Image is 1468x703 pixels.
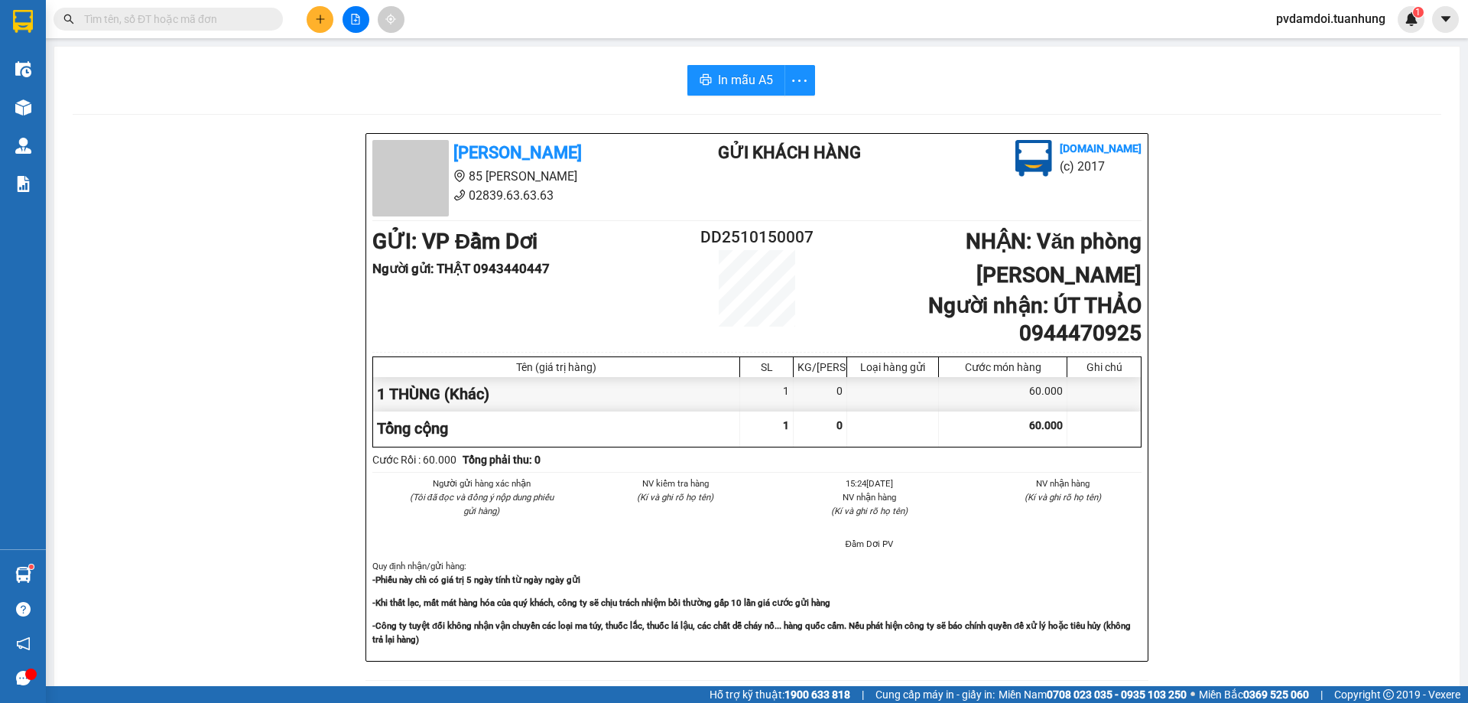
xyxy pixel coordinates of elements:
div: Quy định nhận/gửi hàng : [372,559,1142,646]
span: Cung cấp máy in - giấy in: [875,686,995,703]
img: warehouse-icon [15,567,31,583]
div: Cước Rồi : 60.000 [372,451,456,468]
button: file-add [343,6,369,33]
div: Ghi chú [1071,361,1137,373]
div: Tên (giá trị hàng) [377,361,736,373]
button: more [784,65,815,96]
span: file-add [350,14,361,24]
li: (c) 2017 [1060,157,1142,176]
span: copyright [1383,689,1394,700]
div: SL [744,361,789,373]
strong: 0369 525 060 [1243,688,1309,701]
span: caret-down [1439,12,1453,26]
li: Đầm Dơi PV [791,537,948,551]
span: more [785,71,814,90]
span: | [862,686,864,703]
div: 1 THÙNG (Khác) [373,377,740,412]
i: (Kí và ghi rõ họ tên) [831,506,908,516]
span: plus [315,14,326,24]
b: Tổng phải thu: 0 [463,454,541,466]
strong: 0708 023 035 - 0935 103 250 [1047,688,1187,701]
input: Tìm tên, số ĐT hoặc mã đơn [84,11,265,28]
button: caret-down [1432,6,1459,33]
strong: 1900 633 818 [784,688,850,701]
b: [PERSON_NAME] [453,143,582,162]
strong: -Khi thất lạc, mất mát hàng hóa của quý khách, công ty sẽ chịu trách nhiệm bồi thường gấp 10 lần ... [372,597,830,608]
button: aim [378,6,404,33]
strong: -Phiếu này chỉ có giá trị 5 ngày tính từ ngày ngày gửi [372,574,580,585]
button: plus [307,6,333,33]
b: Người gửi : THẬT 0943440447 [372,261,550,276]
img: warehouse-icon [15,99,31,116]
span: 0 [836,419,843,431]
b: Gửi khách hàng [718,143,861,162]
button: printerIn mẫu A5 [687,65,785,96]
img: solution-icon [15,176,31,192]
h2: DD2510150007 [693,225,821,250]
i: (Kí và ghi rõ họ tên) [1025,492,1101,503]
span: 1 [1415,7,1421,18]
sup: 1 [1413,7,1424,18]
span: environment [453,170,466,182]
li: 85 [PERSON_NAME] [372,167,657,186]
div: 0 [794,377,847,412]
span: Hỗ trợ kỹ thuật: [710,686,850,703]
i: (Tôi đã đọc và đồng ý nộp dung phiếu gửi hàng) [410,492,554,516]
b: [DOMAIN_NAME] [1060,142,1142,155]
li: 15:24[DATE] [791,477,948,490]
strong: -Công ty tuyệt đối không nhận vận chuyển các loại ma túy, thuốc lắc, thuốc lá lậu, các chất dễ ch... [372,620,1131,645]
span: phone [453,189,466,201]
span: aim [385,14,396,24]
span: Miền Bắc [1199,686,1309,703]
img: warehouse-icon [15,61,31,77]
span: notification [16,636,31,651]
div: KG/[PERSON_NAME] [797,361,843,373]
span: Miền Nam [999,686,1187,703]
span: 1 [783,419,789,431]
span: Tổng cộng [377,419,448,438]
img: warehouse-icon [15,138,31,154]
span: In mẫu A5 [718,70,773,90]
span: question-circle [16,602,31,617]
span: message [16,671,31,685]
span: ⚪️ [1190,692,1195,698]
li: NV nhận hàng [985,477,1142,490]
span: pvdamdoi.tuanhung [1264,9,1398,28]
div: Cước món hàng [943,361,1063,373]
sup: 1 [29,565,34,569]
b: Người nhận : ÚT THẢO 0944470925 [928,293,1142,346]
div: 60.000 [939,377,1067,412]
img: logo.jpg [1015,140,1052,177]
li: 02839.63.63.63 [372,186,657,205]
img: logo-vxr [13,10,33,33]
div: Loại hàng gửi [851,361,934,373]
i: (Kí và ghi rõ họ tên) [637,492,713,503]
span: search [63,14,74,24]
span: | [1320,686,1323,703]
img: icon-new-feature [1405,12,1418,26]
div: 1 [740,377,794,412]
b: GỬI : VP Đầm Dơi [372,229,538,254]
li: NV kiểm tra hàng [597,477,755,490]
b: NHẬN : Văn phòng [PERSON_NAME] [966,229,1142,288]
span: printer [700,73,712,88]
li: NV nhận hàng [791,490,948,504]
span: 60.000 [1029,419,1063,431]
li: Người gửi hàng xác nhận [403,477,560,490]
